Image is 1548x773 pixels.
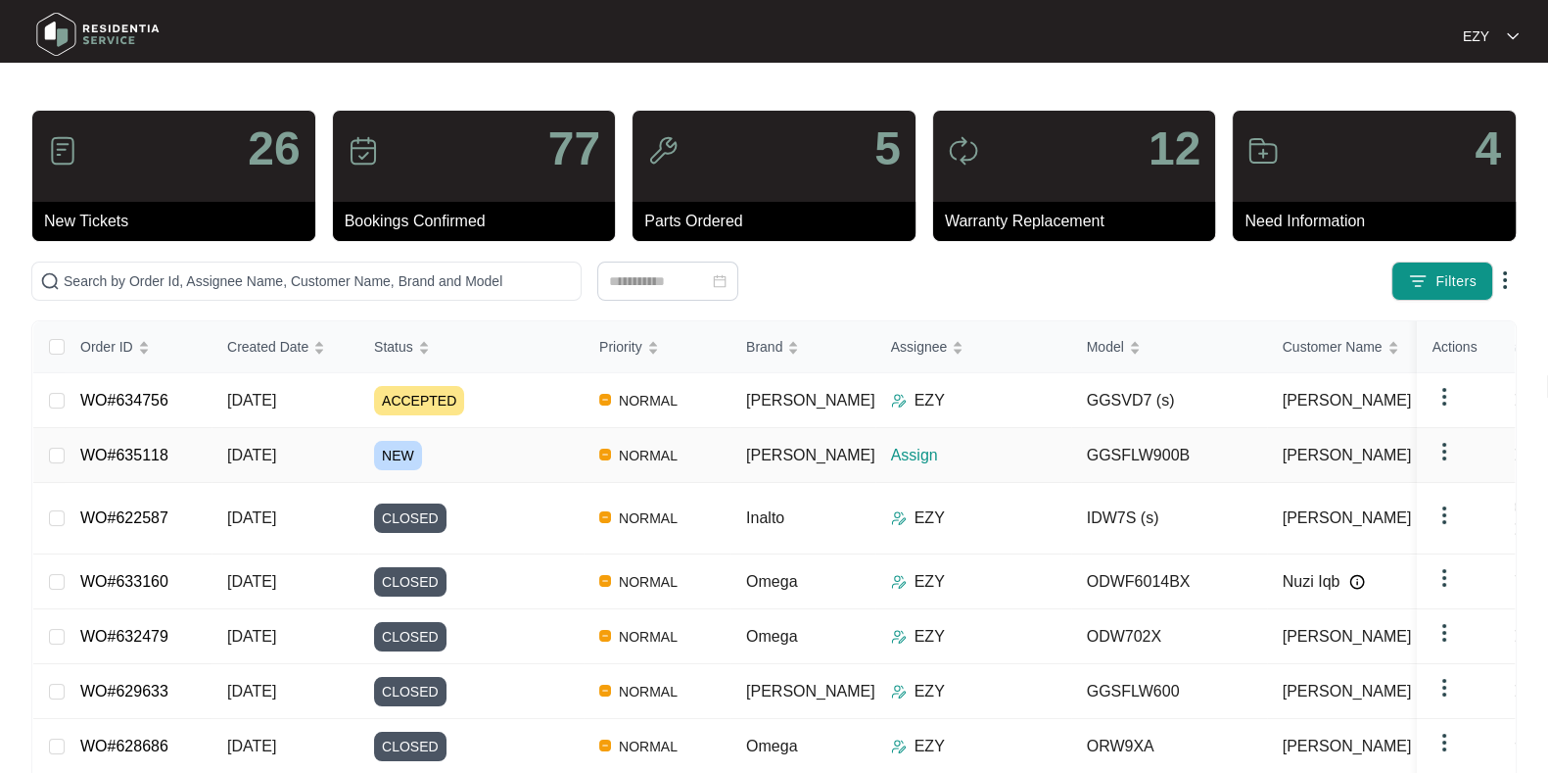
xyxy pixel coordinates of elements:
span: CLOSED [374,567,446,597]
img: Vercel Logo [599,511,611,523]
p: 5 [874,125,901,172]
img: Info icon [1349,574,1365,590]
img: icon [1247,135,1279,167]
span: [PERSON_NAME] [746,392,875,409]
p: New Tickets [44,210,315,233]
p: EZY [915,625,945,649]
p: 26 [248,125,300,172]
span: NORMAL [611,680,685,703]
img: icon [948,135,979,167]
p: 4 [1475,125,1501,172]
p: Bookings Confirmed [345,210,616,233]
span: [PERSON_NAME] [1283,444,1412,467]
img: filter icon [1408,271,1428,291]
span: Inalto [746,509,784,526]
span: [PERSON_NAME] [1283,735,1412,758]
td: GGSVD7 (s) [1071,373,1267,428]
span: [PERSON_NAME] [746,683,875,700]
p: Warranty Replacement [945,210,1216,233]
p: Assign [891,444,1071,467]
span: [DATE] [227,447,276,463]
p: EZY [915,389,945,412]
img: dropdown arrow [1432,676,1456,700]
span: NORMAL [611,570,685,594]
span: CLOSED [374,732,446,761]
img: Assigner Icon [891,393,907,409]
span: [PERSON_NAME] [746,447,875,463]
input: Search by Order Id, Assignee Name, Customer Name, Brand and Model [64,270,573,292]
img: dropdown arrow [1432,504,1456,527]
img: dropdown arrow [1432,440,1456,463]
span: NORMAL [611,625,685,649]
span: NORMAL [611,389,685,412]
th: Priority [584,321,730,373]
td: GGSFLW900B [1071,428,1267,483]
td: ODWF6014BX [1071,555,1267,609]
span: [PERSON_NAME] [1283,680,1412,703]
p: EZY [915,507,945,530]
p: 12 [1149,125,1200,172]
img: Assigner Icon [891,629,907,645]
span: ACCEPTED [374,386,464,415]
img: Assigner Icon [891,510,907,526]
a: WO#629633 [80,683,168,700]
p: EZY [1463,26,1489,46]
th: Actions [1417,321,1515,373]
span: Omega [746,573,797,590]
span: [DATE] [227,509,276,526]
span: Nuzi Iqb [1283,570,1340,594]
img: dropdown arrow [1493,268,1517,292]
p: EZY [915,735,945,758]
span: [PERSON_NAME] [1283,389,1412,412]
th: Created Date [211,321,358,373]
span: CLOSED [374,504,446,533]
a: WO#633160 [80,573,168,590]
span: Omega [746,738,797,754]
td: ODW702X [1071,609,1267,664]
span: [DATE] [227,392,276,409]
span: [DATE] [227,573,276,590]
img: Assigner Icon [891,739,907,754]
img: dropdown arrow [1507,31,1519,41]
span: NEW [374,441,422,470]
span: Created Date [227,336,308,358]
img: residentia service logo [29,5,166,64]
th: Status [358,321,584,373]
span: [DATE] [227,628,276,645]
button: filter iconFilters [1391,262,1493,301]
span: Customer Name [1283,336,1383,358]
p: EZY [915,680,945,703]
th: Model [1071,321,1267,373]
th: Order ID [65,321,211,373]
span: CLOSED [374,622,446,652]
img: dropdown arrow [1432,731,1456,754]
img: icon [348,135,379,167]
img: Vercel Logo [599,685,611,697]
span: NORMAL [611,444,685,467]
span: Filters [1435,271,1477,292]
img: Vercel Logo [599,630,611,642]
span: CLOSED [374,677,446,706]
span: NORMAL [611,735,685,758]
span: Brand [746,336,782,358]
td: GGSFLW600 [1071,664,1267,719]
img: Vercel Logo [599,575,611,587]
img: icon [47,135,78,167]
p: Need Information [1244,210,1516,233]
a: WO#632479 [80,628,168,645]
span: Omega [746,628,797,645]
span: [DATE] [227,683,276,700]
a: WO#622587 [80,509,168,526]
img: Vercel Logo [599,740,611,751]
a: WO#635118 [80,447,168,463]
span: [PERSON_NAME] [1283,625,1412,649]
span: Order ID [80,336,133,358]
img: Assigner Icon [891,684,907,700]
span: Status [374,336,413,358]
th: Customer Name [1267,321,1463,373]
a: WO#628686 [80,738,168,754]
th: Assignee [875,321,1071,373]
span: Priority [599,336,642,358]
img: search-icon [40,271,60,291]
img: dropdown arrow [1432,566,1456,590]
